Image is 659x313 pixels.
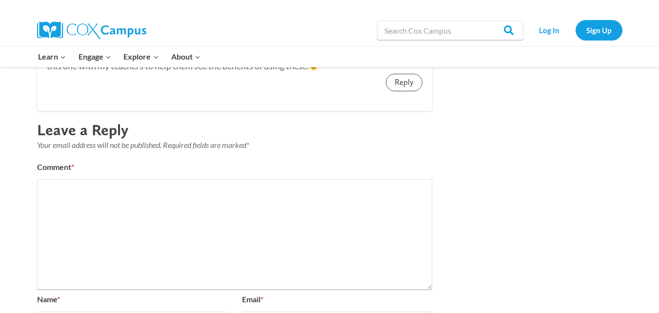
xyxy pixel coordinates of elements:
[576,20,622,40] a: Sign Up
[37,162,393,175] label: Comment
[165,46,207,67] button: Child menu of About
[386,74,422,91] a: Reply to Jessica Scott
[72,46,118,67] button: Child menu of Engage
[37,121,432,139] h3: Leave a Reply
[37,21,146,39] img: Cox Campus
[37,294,208,308] label: Name
[37,140,161,149] span: Your email address will not be published.
[528,20,571,40] a: Log In
[163,140,249,149] span: Required fields are marked
[32,46,207,67] nav: Primary Navigation
[118,46,165,67] button: Child menu of Explore
[242,294,413,308] label: Email
[377,21,523,40] input: Search Cox Campus
[32,46,73,67] button: Child menu of Learn
[528,20,622,40] nav: Secondary Navigation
